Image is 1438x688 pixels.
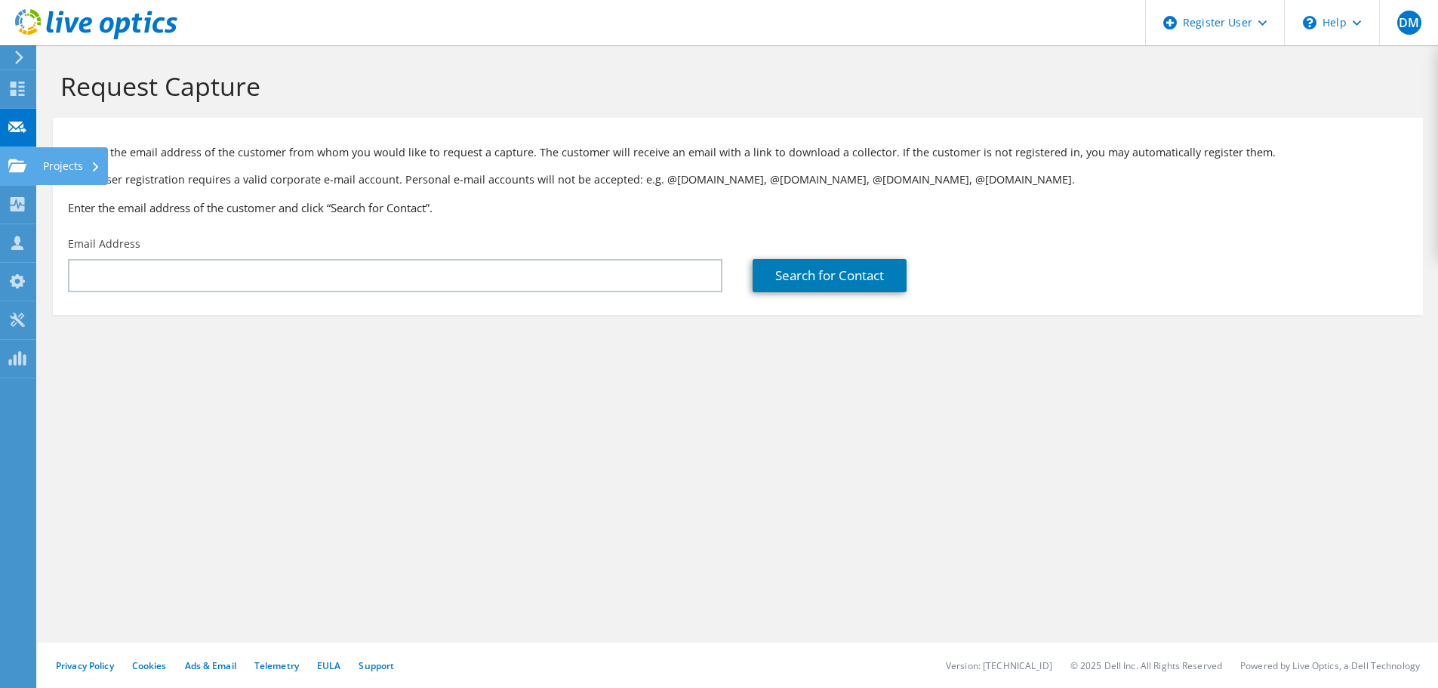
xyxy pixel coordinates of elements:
li: Version: [TECHNICAL_ID] [946,659,1052,672]
a: Support [359,659,394,672]
p: Note: User registration requires a valid corporate e-mail account. Personal e-mail accounts will ... [68,171,1408,188]
a: Telemetry [254,659,299,672]
div: Projects [35,147,108,185]
a: EULA [317,659,340,672]
span: DM [1397,11,1421,35]
h3: Enter the email address of the customer and click “Search for Contact”. [68,199,1408,216]
a: Cookies [132,659,167,672]
p: Provide the email address of the customer from whom you would like to request a capture. The cust... [68,144,1408,161]
svg: \n [1303,16,1316,29]
a: Ads & Email [185,659,236,672]
a: Search for Contact [753,259,907,292]
a: Privacy Policy [56,659,114,672]
label: Email Address [68,236,140,251]
li: © 2025 Dell Inc. All Rights Reserved [1070,659,1222,672]
li: Powered by Live Optics, a Dell Technology [1240,659,1420,672]
h1: Request Capture [60,70,1408,102]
